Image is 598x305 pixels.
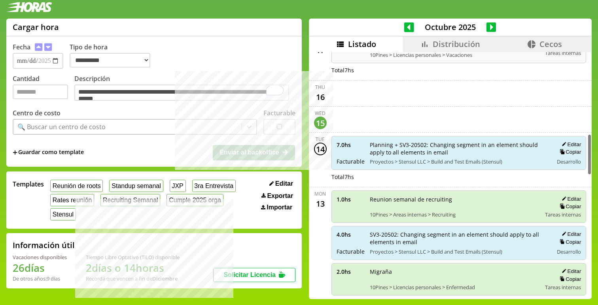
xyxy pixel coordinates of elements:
span: +Guardar como template [13,148,84,157]
span: Facturable [337,158,364,165]
button: Editar [267,180,295,188]
h1: Cargar hora [13,22,59,32]
span: Solicitar Licencia [223,271,276,278]
img: logotipo [6,2,52,12]
h2: Información útil [13,240,75,250]
span: Desarrollo [557,248,581,255]
button: Editar [559,196,581,202]
label: Cantidad [13,74,74,103]
h1: 26 días [13,261,67,275]
span: 7.0 hs [337,141,364,149]
button: Copiar [557,149,581,155]
button: Copiar [557,203,581,210]
span: Templates [13,180,44,188]
button: JXP [170,180,186,192]
span: Exportar [267,192,293,200]
span: Migraña [370,268,540,275]
div: 15 [314,117,327,129]
button: Exportar [259,192,295,200]
button: Reunión de roots [50,180,103,192]
span: Cecos [539,39,562,49]
span: Proyectos > Stensul LLC > Build and Test Emails (Stensul) [370,158,548,165]
div: Thu [315,84,325,90]
span: 10Pines > Licencias personales > Vacaciones [370,51,540,58]
div: 14 [314,143,327,155]
span: SV3-20502: Changing segment in an element should apply to all elements in email [370,231,548,246]
span: Tareas internas [545,49,581,56]
div: Vacaciones disponibles [13,254,67,261]
h1: 2 días o 14 horas [86,261,180,275]
span: Listado [348,39,376,49]
div: 13 [314,197,327,210]
button: Editar [559,268,581,275]
button: Standup semanal [109,180,163,192]
div: 16 [314,90,327,103]
span: 10Pines > Licencias personales > Enfermedad [370,284,540,291]
button: Copiar [557,276,581,282]
div: Total 7 hs [331,173,587,181]
button: Copiar [557,239,581,245]
button: Editar [559,231,581,237]
button: Recruiting Semanal [100,194,160,206]
div: Tiempo Libre Optativo (TiLO) disponible [86,254,180,261]
span: 10Pines > Areas internas > Recruiting [370,211,540,218]
div: De otros años: 9 días [13,275,67,282]
button: Editar [559,141,581,148]
span: Tareas internas [545,211,581,218]
div: Total 7 hs [331,66,587,74]
input: Cantidad [13,85,68,99]
span: Distribución [433,39,480,49]
div: scrollable content [309,52,592,298]
div: Wed [315,110,325,117]
div: Tue [316,136,325,143]
b: Diciembre [152,275,178,282]
label: Descripción [74,74,295,103]
span: Reunion semanal de recruiting [370,196,540,203]
button: 3ra Entrevista [192,180,236,192]
div: Recordá que vencen a fin de [86,275,180,282]
span: Tareas internas [545,284,581,291]
div: Mon [314,190,326,197]
textarea: To enrich screen reader interactions, please activate Accessibility in Grammarly extension settings [74,85,289,101]
span: Planning + SV3-20502: Changing segment in an element should apply to all elements in email [370,141,548,156]
span: Proyectos > Stensul LLC > Build and Test Emails (Stensul) [370,248,548,255]
span: + [13,148,17,157]
select: Tipo de hora [70,53,150,68]
span: 4.0 hs [337,231,364,238]
button: Stensul [50,208,76,220]
span: Editar [275,180,293,187]
span: Desarrollo [557,158,581,165]
span: Importar [267,204,292,211]
span: Octubre 2025 [414,22,486,32]
label: Centro de costo [13,109,61,117]
label: Facturable [263,109,295,117]
span: 2.0 hs [337,268,364,275]
button: Solicitar Licencia [213,268,295,282]
label: Tipo de hora [70,43,157,69]
span: Facturable [337,248,364,255]
span: 1.0 hs [337,196,364,203]
button: Rates reunión [50,194,94,206]
label: Fecha [13,43,30,51]
button: Cumple 2025 orga [167,194,223,206]
div: 🔍 Buscar un centro de costo [17,122,106,131]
